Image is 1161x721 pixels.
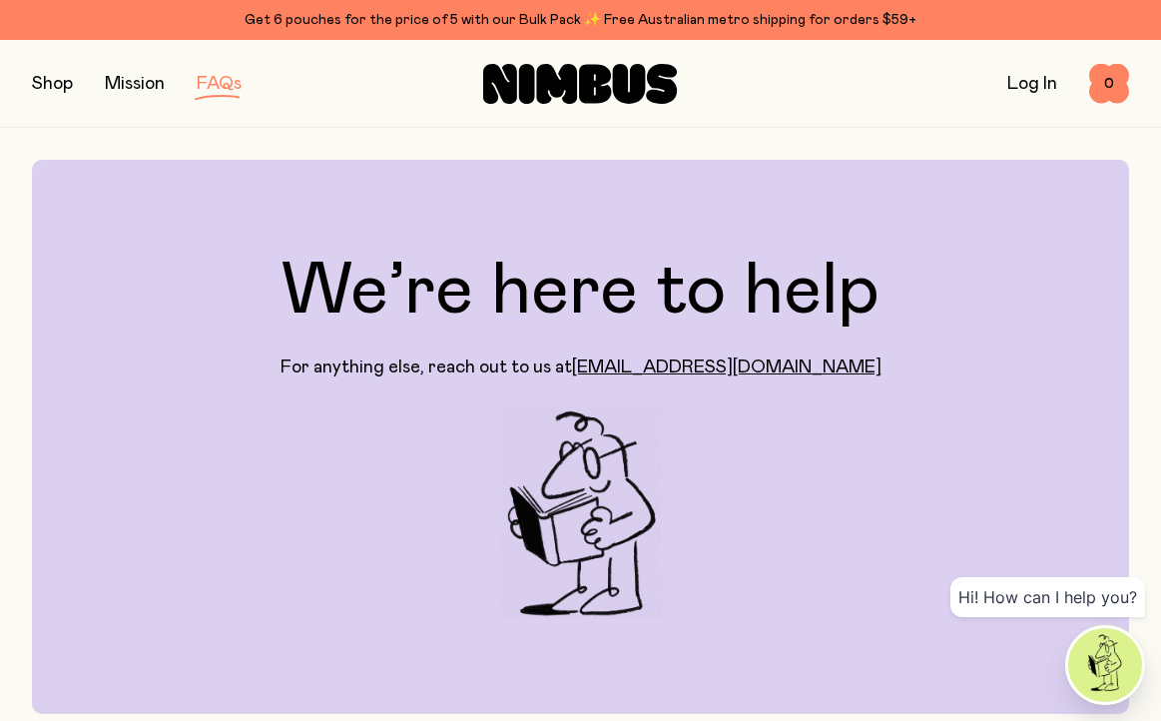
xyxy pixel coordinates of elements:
div: Get 6 pouches for the price of 5 with our Bulk Pack ✨ Free Australian metro shipping for orders $59+ [32,8,1129,32]
button: 0 [1089,64,1129,104]
a: [EMAIL_ADDRESS][DOMAIN_NAME] [572,359,881,376]
h1: We’re here to help [282,256,879,328]
a: FAQs [197,75,242,93]
p: For anything else, reach out to us at [281,356,881,379]
div: Hi! How can I help you? [950,577,1145,617]
a: Log In [1007,75,1057,93]
a: Mission [105,75,165,93]
img: agent [1068,628,1142,702]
